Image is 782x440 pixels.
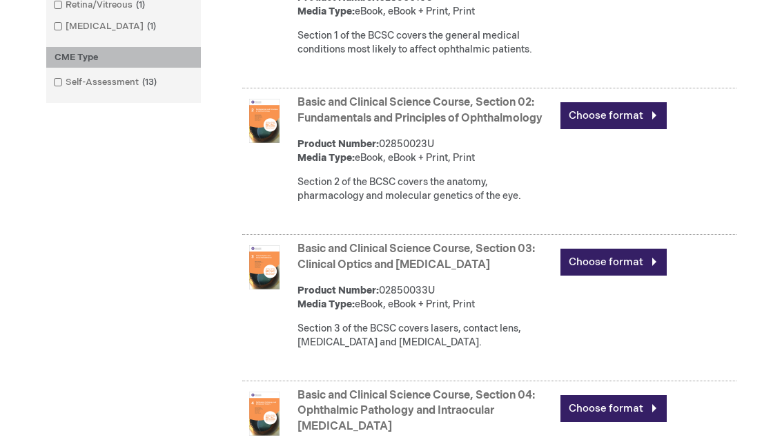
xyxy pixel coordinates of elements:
[297,138,554,166] div: 02850023U eBook, eBook + Print, Print
[297,285,554,312] div: 02850033U eBook, eBook + Print, Print
[297,153,355,164] strong: Media Type:
[297,299,355,311] strong: Media Type:
[50,21,162,34] a: [MEDICAL_DATA]1
[560,103,667,130] a: Choose format
[297,285,379,297] strong: Product Number:
[560,249,667,276] a: Choose format
[242,392,286,437] img: Basic and Clinical Science Course, Section 04: Ophthalmic Pathology and Intraocular Tumors
[139,77,160,88] span: 13
[297,390,535,434] a: Basic and Clinical Science Course, Section 04: Ophthalmic Pathology and Intraocular [MEDICAL_DATA]
[297,243,535,272] a: Basic and Clinical Science Course, Section 03: Clinical Optics and [MEDICAL_DATA]
[297,176,554,204] div: Section 2 of the BCSC covers the anatomy, pharmacology and molecular genetics of the eye.
[50,77,162,90] a: Self-Assessment13
[297,323,554,350] div: Section 3 of the BCSC covers lasers, contact lens, [MEDICAL_DATA] and [MEDICAL_DATA].
[297,97,542,126] a: Basic and Clinical Science Course, Section 02: Fundamentals and Principles of Ophthalmology
[242,99,286,144] img: Basic and Clinical Science Course, Section 02: Fundamentals and Principles of Ophthalmology
[560,396,667,423] a: Choose format
[144,21,159,32] span: 1
[297,6,355,18] strong: Media Type:
[297,139,379,151] strong: Product Number:
[46,48,201,69] div: CME Type
[242,246,286,290] img: Basic and Clinical Science Course, Section 03: Clinical Optics and Vision Rehabilitation
[297,30,554,57] div: Section 1 of the BCSC covers the general medical conditions most likely to affect ophthalmic pati...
